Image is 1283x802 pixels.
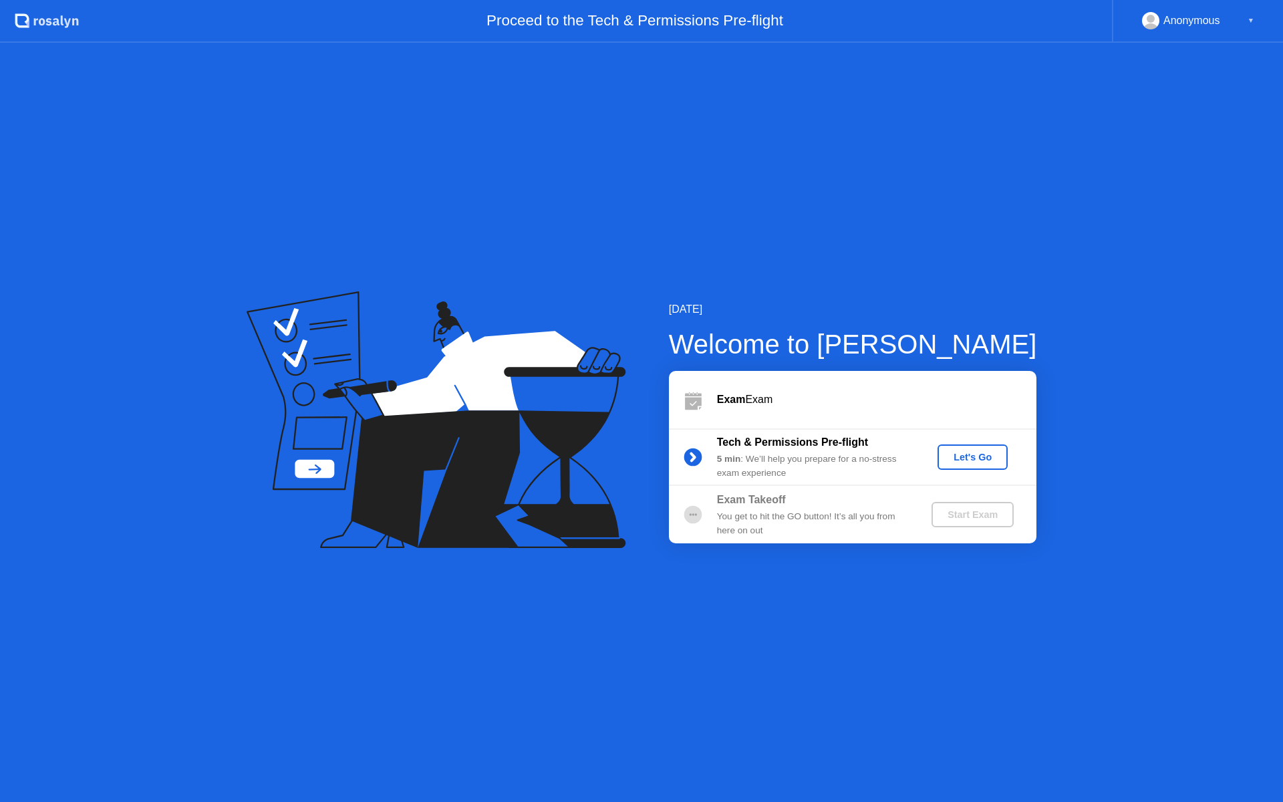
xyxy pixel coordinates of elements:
[717,454,741,464] b: 5 min
[669,301,1037,317] div: [DATE]
[1163,12,1220,29] div: Anonymous
[669,324,1037,364] div: Welcome to [PERSON_NAME]
[932,502,1014,527] button: Start Exam
[943,452,1002,462] div: Let's Go
[717,394,746,405] b: Exam
[717,436,868,448] b: Tech & Permissions Pre-flight
[717,452,909,480] div: : We’ll help you prepare for a no-stress exam experience
[717,392,1036,408] div: Exam
[1248,12,1254,29] div: ▼
[717,494,786,505] b: Exam Takeoff
[717,510,909,537] div: You get to hit the GO button! It’s all you from here on out
[938,444,1008,470] button: Let's Go
[937,509,1008,520] div: Start Exam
